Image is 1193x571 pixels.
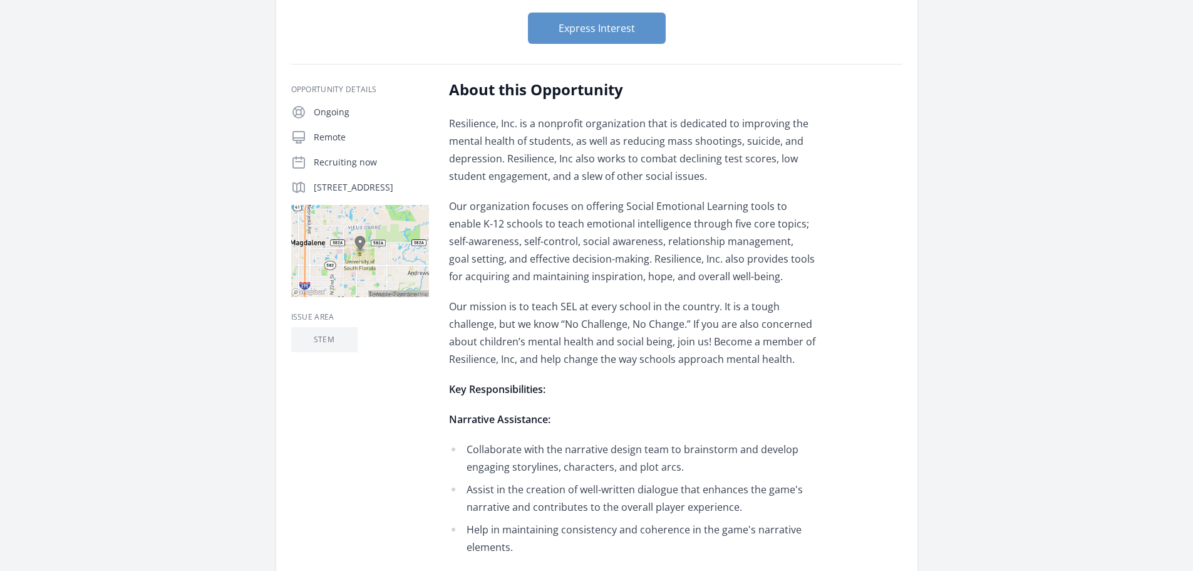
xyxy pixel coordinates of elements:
[528,13,666,44] button: Express Interest
[314,131,429,144] p: Remote
[449,80,815,100] h2: About this Opportunity
[314,156,429,169] p: Recruiting now
[314,106,429,118] p: Ongoing
[449,382,545,396] strong: Key Responsibilities:
[449,298,815,368] p: Our mission is to teach SEL at every school in the country. It is a tough challenge, but we know ...
[449,197,815,285] p: Our organization focuses on offering Social Emotional Learning tools to enable K-12 schools to te...
[291,85,429,95] h3: Opportunity Details
[291,327,358,352] li: STEM
[314,181,429,194] p: [STREET_ADDRESS]
[449,521,815,556] li: Help in maintaining consistency and coherence in the game's narrative elements.
[449,441,815,476] li: Collaborate with the narrative design team to brainstorm and develop engaging storylines, charact...
[291,312,429,322] h3: Issue area
[449,115,815,185] p: Resilience, Inc. is a nonprofit organization that is dedicated to improving the mental health of ...
[449,412,550,426] strong: Narrative Assistance:
[449,481,815,516] li: Assist in the creation of well-written dialogue that enhances the game's narrative and contribute...
[291,205,429,297] img: Map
